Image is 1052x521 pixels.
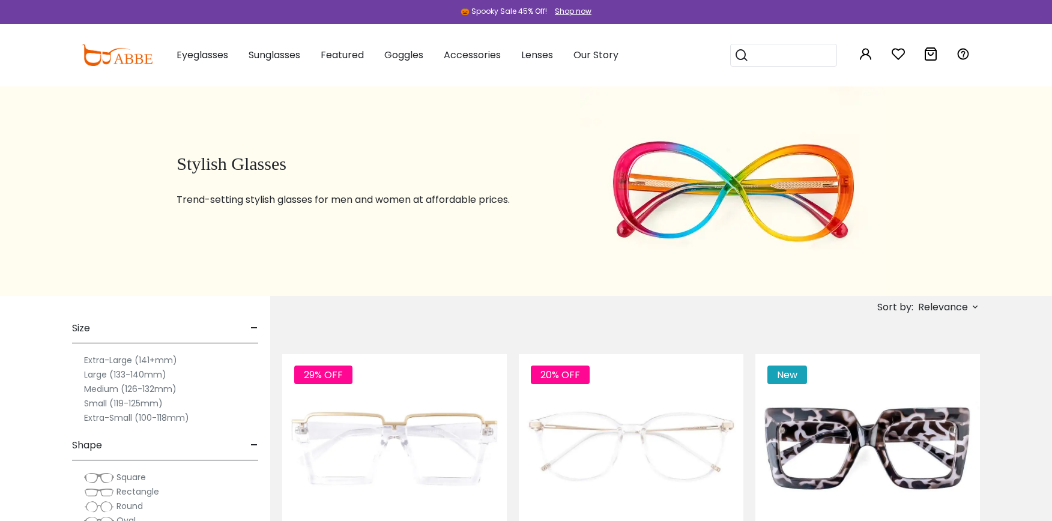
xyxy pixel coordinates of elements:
span: Eyeglasses [177,48,228,62]
span: - [250,431,258,460]
span: Square [116,471,146,483]
span: Lenses [521,48,553,62]
label: Large (133-140mm) [84,367,166,382]
span: Round [116,500,143,512]
span: Goggles [384,48,423,62]
span: Our Story [573,48,618,62]
a: Shop now [549,6,591,16]
p: Trend-setting stylish glasses for men and women at affordable prices. [177,193,549,207]
span: 29% OFF [294,366,352,384]
img: abbeglasses.com [82,44,153,66]
span: Shape [72,431,102,460]
img: Round.png [84,501,114,513]
label: Extra-Large (141+mm) [84,353,177,367]
label: Small (119-125mm) [84,396,163,411]
div: Shop now [555,6,591,17]
label: Extra-Small (100-118mm) [84,411,189,425]
img: Rectangle.png [84,486,114,498]
span: 20% OFF [531,366,590,384]
span: - [250,314,258,343]
span: Sort by: [877,300,913,314]
span: Accessories [444,48,501,62]
span: Rectangle [116,486,159,498]
label: Medium (126-132mm) [84,382,177,396]
span: Featured [321,48,364,62]
span: Relevance [918,297,968,318]
h1: Stylish Glasses [177,153,549,175]
span: Size [72,314,90,343]
img: Square.png [84,472,114,484]
img: stylish glasses [580,86,885,296]
span: Sunglasses [249,48,300,62]
span: New [767,366,807,384]
div: 🎃 Spooky Sale 45% Off! [461,6,547,17]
